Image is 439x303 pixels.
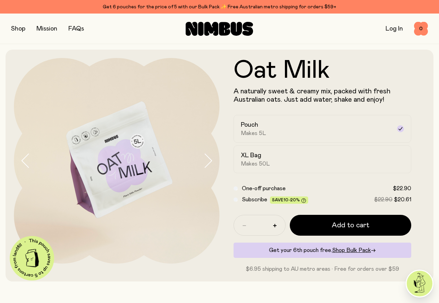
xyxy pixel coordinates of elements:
[36,26,57,32] a: Mission
[241,160,270,167] span: Makes 50L
[393,186,411,191] span: $22.90
[332,220,369,230] span: Add to cart
[242,186,286,191] span: One-off purchase
[386,26,403,32] a: Log In
[290,215,412,236] button: Add to cart
[394,197,411,202] span: $20.61
[241,151,261,160] h2: XL Bag
[414,22,428,36] button: 0
[332,247,371,253] span: Shop Bulk Pack
[241,121,258,129] h2: Pouch
[332,247,376,253] a: Shop Bulk Pack→
[284,198,300,202] span: 10-20%
[272,198,306,203] span: Save
[234,87,412,104] p: A naturally sweet & creamy mix, packed with fresh Australian oats. Just add water, shake and enjoy!
[234,243,412,258] div: Get your 6th pouch free.
[11,3,428,11] div: Get 6 pouches for the price of 5 with our Bulk Pack ✨ Free Australian metro shipping for orders $59+
[241,130,266,137] span: Makes 5L
[374,197,392,202] span: $22.90
[242,197,267,202] span: Subscribe
[234,58,412,83] h1: Oat Milk
[407,271,432,296] img: agent
[68,26,84,32] a: FAQs
[234,265,412,273] p: $6.95 shipping to AU metro areas · Free for orders over $59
